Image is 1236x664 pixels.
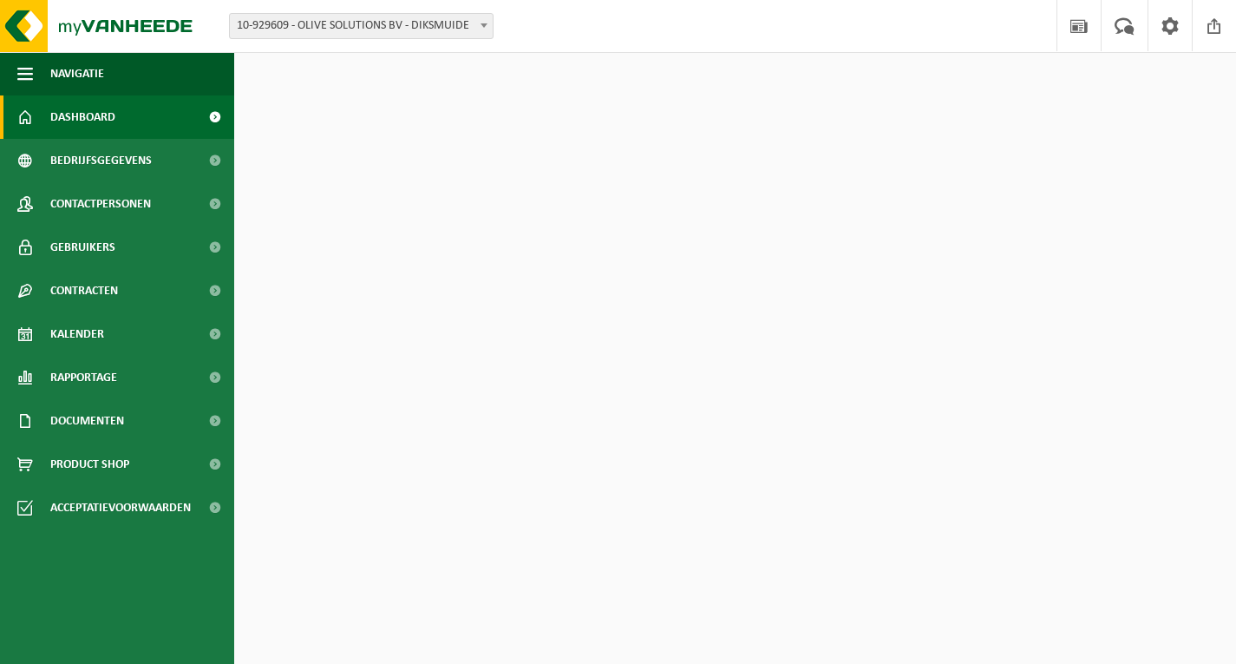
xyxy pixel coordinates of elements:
span: Contracten [50,269,118,312]
span: Documenten [50,399,124,443]
span: Navigatie [50,52,104,95]
span: Dashboard [50,95,115,139]
span: Gebruikers [50,226,115,269]
span: Bedrijfsgegevens [50,139,152,182]
span: Rapportage [50,356,117,399]
span: Kalender [50,312,104,356]
span: Product Shop [50,443,129,486]
span: 10-929609 - OLIVE SOLUTIONS BV - DIKSMUIDE [229,13,494,39]
span: 10-929609 - OLIVE SOLUTIONS BV - DIKSMUIDE [230,14,493,38]
span: Contactpersonen [50,182,151,226]
span: Acceptatievoorwaarden [50,486,191,529]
